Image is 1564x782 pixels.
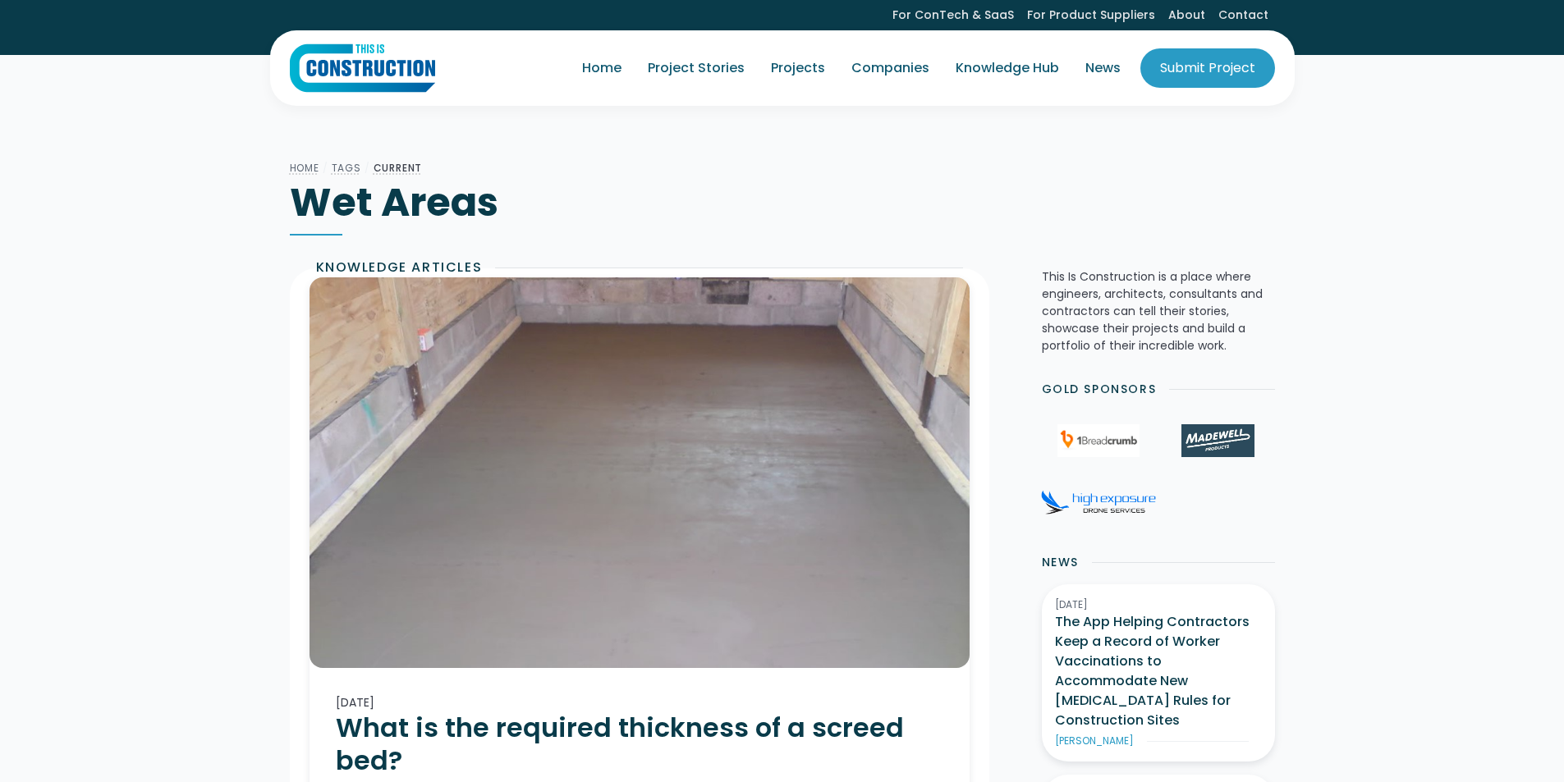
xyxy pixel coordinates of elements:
h2: Gold Sponsors [1042,381,1157,398]
a: News [1072,45,1134,91]
h2: Knowledge Articles [316,258,483,277]
a: Companies [838,45,943,91]
img: What is the required thickness of a screed bed? [310,277,970,668]
img: Madewell Products [1181,424,1254,457]
a: Home [569,45,635,91]
a: home [290,43,435,93]
a: Home [290,161,319,175]
div: / [361,158,374,178]
h1: Wet Areas [290,178,1275,227]
img: 1Breadcrumb [1057,424,1140,457]
a: Knowledge Hub [943,45,1072,91]
p: This Is Construction is a place where engineers, architects, consultants and contractors can tell... [1042,268,1275,354]
img: High Exposure [1041,490,1156,514]
a: Tags [332,161,361,175]
h2: What is the required thickness of a screed bed? [336,711,943,777]
a: Projects [758,45,838,91]
a: Project Stories [635,45,758,91]
a: Current [374,161,423,175]
a: [DATE]The App Helping Contractors Keep a Record of Worker Vaccinations to Accommodate New [MEDICA... [1042,584,1275,761]
div: [PERSON_NAME] [1055,734,1134,748]
h2: News [1042,554,1079,571]
div: Submit Project [1160,58,1255,78]
div: [DATE] [1055,597,1262,612]
img: This Is Construction Logo [290,43,435,93]
div: [DATE] [336,694,943,711]
a: Submit Project [1140,48,1275,88]
div: / [319,158,332,178]
h3: The App Helping Contractors Keep a Record of Worker Vaccinations to Accommodate New [MEDICAL_DATA... [1055,612,1262,730]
